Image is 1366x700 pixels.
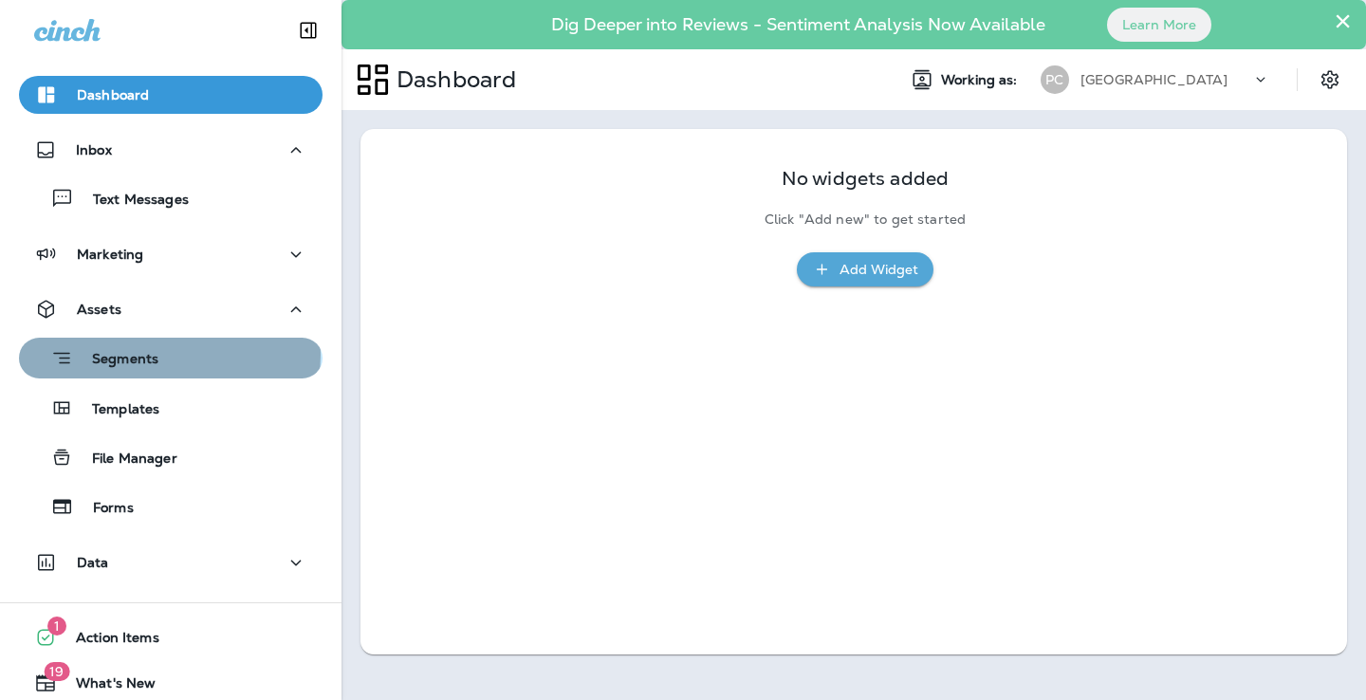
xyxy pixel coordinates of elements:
div: PC [1041,65,1069,94]
p: Text Messages [74,192,189,210]
button: Forms [19,487,323,526]
p: Marketing [77,247,143,262]
button: Assets [19,290,323,328]
button: Learn More [1107,8,1211,42]
p: Assets [77,302,121,317]
p: Click "Add new" to get started [765,212,966,228]
span: 1 [47,617,66,636]
p: Segments [73,351,158,370]
span: Action Items [57,630,159,653]
button: 1Action Items [19,618,323,656]
button: Settings [1313,63,1347,97]
button: Inbox [19,131,323,169]
p: Dig Deeper into Reviews - Sentiment Analysis Now Available [496,22,1100,28]
button: Close [1334,6,1352,36]
div: Add Widget [840,258,918,282]
p: Templates [73,401,159,419]
p: Dashboard [389,65,516,94]
p: Forms [74,500,134,518]
p: Inbox [76,142,112,157]
button: Data [19,543,323,581]
p: No widgets added [782,171,949,187]
button: Marketing [19,235,323,273]
span: What's New [57,675,156,698]
button: File Manager [19,437,323,477]
button: Templates [19,388,323,428]
span: 19 [44,662,69,681]
button: Segments [19,338,323,378]
button: Dashboard [19,76,323,114]
p: [GEOGRAPHIC_DATA] [1080,72,1228,87]
p: Data [77,555,109,570]
button: Collapse Sidebar [282,11,335,49]
button: Add Widget [797,252,933,287]
p: Dashboard [77,87,149,102]
button: Text Messages [19,178,323,218]
span: Working as: [941,72,1022,88]
p: File Manager [73,451,177,469]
